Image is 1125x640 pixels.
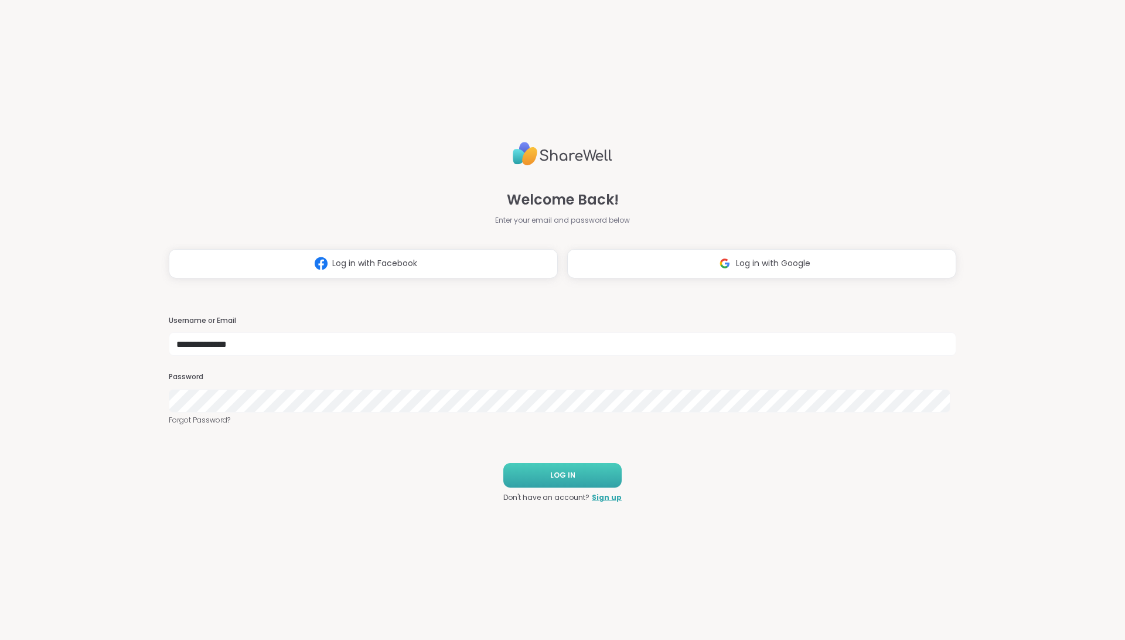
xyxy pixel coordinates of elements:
span: Enter your email and password below [495,215,630,226]
button: Log in with Facebook [169,249,558,278]
img: ShareWell Logo [513,137,612,171]
span: Don't have an account? [503,492,589,503]
span: Welcome Back! [507,189,619,210]
h3: Password [169,372,956,382]
span: LOG IN [550,470,575,481]
img: ShareWell Logomark [714,253,736,274]
img: ShareWell Logomark [310,253,332,274]
h3: Username or Email [169,316,956,326]
a: Sign up [592,492,622,503]
button: Log in with Google [567,249,956,278]
span: Log in with Facebook [332,257,417,270]
button: LOG IN [503,463,622,488]
a: Forgot Password? [169,415,956,425]
span: Log in with Google [736,257,810,270]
